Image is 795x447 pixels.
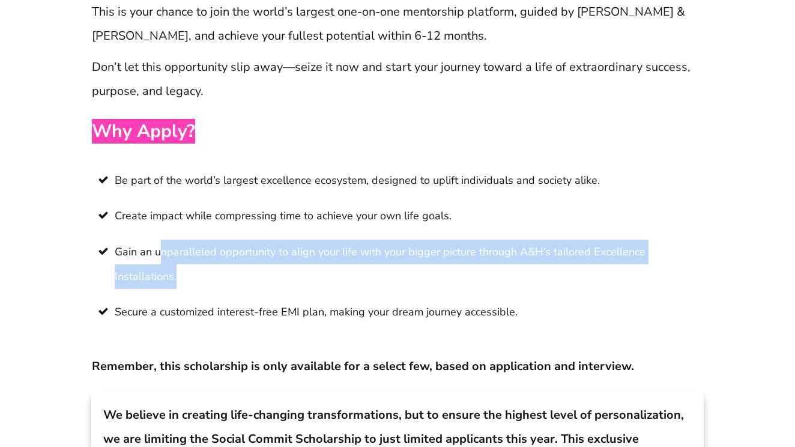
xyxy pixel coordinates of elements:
[92,358,634,374] strong: Remember, this scholarship is only available for a select few, based on application and interview.
[92,55,703,103] p: Don’t let this opportunity slip away—seize it now and start your journey toward a life of extraor...
[115,168,600,193] span: Be part of the world’s largest excellence ecosystem, designed to uplift individuals and society a...
[115,300,518,324] span: Secure a customized interest-free EMI plan, making your dream journey accessible.
[92,119,195,144] span: Why Apply?
[115,204,452,228] span: Create impact while compressing time to achieve your own life goals.
[115,240,703,290] span: Gain an unparalleled opportunity to align your life with your bigger picture through A&H’s tailor...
